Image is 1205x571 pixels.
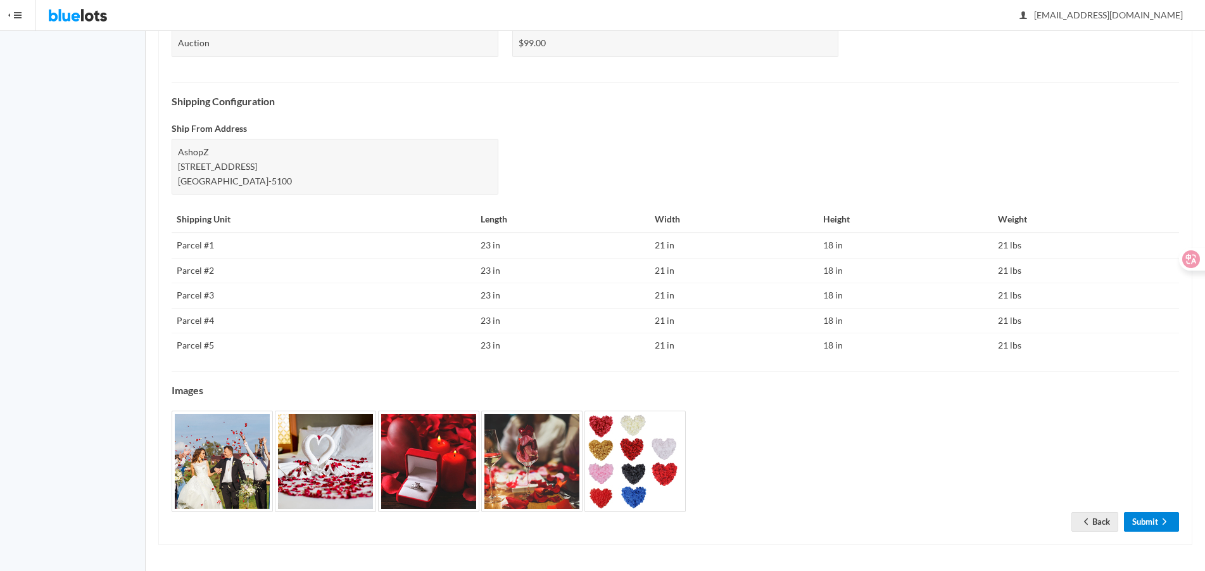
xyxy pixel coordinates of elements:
[481,411,583,512] img: 10548175-78fd-4f41-871f-70b9fc4e8deb-1696814577.jpg
[476,333,650,358] td: 23 in
[650,283,818,309] td: 21 in
[650,233,818,258] td: 21 in
[172,96,1179,107] h4: Shipping Configuration
[818,258,992,283] td: 18 in
[275,411,376,512] img: 179b0f13-6860-4977-a12a-b60f926046ce-1696814576.jpg
[818,333,992,358] td: 18 in
[512,30,839,57] div: $99.00
[993,308,1179,333] td: 21 lbs
[172,308,476,333] td: Parcel #4
[818,233,992,258] td: 18 in
[172,207,476,233] th: Shipping Unit
[172,139,498,195] div: AshopZ [STREET_ADDRESS] [GEOGRAPHIC_DATA]-5100
[172,385,1179,396] h4: Images
[172,30,498,57] div: Auction
[378,411,479,512] img: 0caa8de6-dc77-4006-98a6-aad78d4a4dba-1696814576.jpg
[172,411,273,512] img: b408128f-5741-462f-b4e7-a1ae47a86d10-1696814575.jpg
[476,233,650,258] td: 23 in
[476,308,650,333] td: 23 in
[476,207,650,233] th: Length
[1017,10,1030,22] ion-icon: person
[172,333,476,358] td: Parcel #5
[172,122,247,136] label: Ship From Address
[993,333,1179,358] td: 21 lbs
[650,308,818,333] td: 21 in
[993,258,1179,283] td: 21 lbs
[172,283,476,309] td: Parcel #3
[476,283,650,309] td: 23 in
[172,258,476,283] td: Parcel #2
[993,207,1179,233] th: Weight
[1158,516,1171,529] ion-icon: arrow forward
[993,283,1179,309] td: 21 lbs
[1080,516,1092,529] ion-icon: arrow back
[172,233,476,258] td: Parcel #1
[993,233,1179,258] td: 21 lbs
[818,207,992,233] th: Height
[1124,512,1179,532] a: Submitarrow forward
[476,258,650,283] td: 23 in
[1020,10,1183,20] span: [EMAIL_ADDRESS][DOMAIN_NAME]
[818,283,992,309] td: 18 in
[650,333,818,358] td: 21 in
[650,258,818,283] td: 21 in
[818,308,992,333] td: 18 in
[1071,512,1118,532] a: arrow backBack
[650,207,818,233] th: Width
[584,411,686,512] img: 6710412d-54e1-448c-9a48-858d3f9475ef-1696814578.jpg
